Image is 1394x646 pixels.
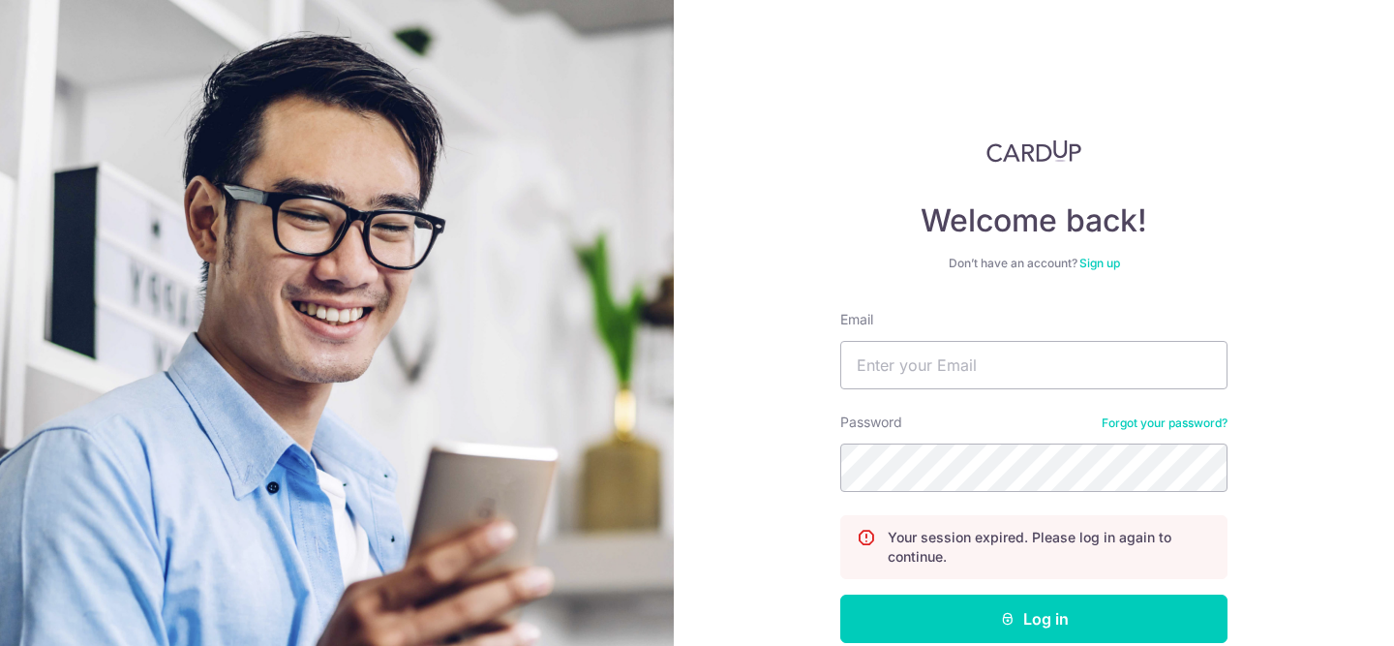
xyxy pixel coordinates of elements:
label: Password [840,413,902,432]
h4: Welcome back! [840,201,1227,240]
a: Forgot your password? [1102,415,1227,431]
input: Enter your Email [840,341,1227,389]
img: CardUp Logo [986,139,1081,163]
button: Log in [840,595,1227,643]
a: Sign up [1079,256,1120,270]
div: Don’t have an account? [840,256,1227,271]
p: Your session expired. Please log in again to continue. [888,528,1211,567]
label: Email [840,310,873,329]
